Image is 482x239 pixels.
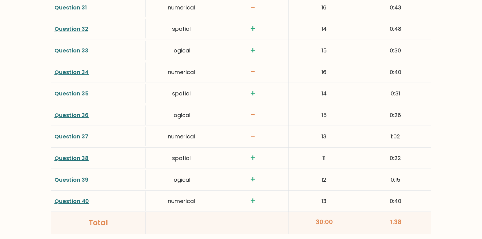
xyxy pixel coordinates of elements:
[54,217,142,228] div: Total
[289,19,360,38] div: 14
[221,131,285,142] h3: -
[146,191,217,211] div: numerical
[221,45,285,56] h3: +
[289,84,360,103] div: 14
[146,84,217,103] div: spatial
[289,105,360,125] div: 15
[221,2,285,13] h3: -
[360,19,431,38] div: 0:48
[54,197,89,205] a: Question 40
[146,41,217,60] div: logical
[360,127,431,146] div: 1:02
[221,153,285,163] h3: +
[221,67,285,77] h3: -
[54,4,87,11] a: Question 31
[146,19,217,38] div: spatial
[360,170,431,189] div: 0:15
[54,90,89,97] a: Question 35
[289,41,360,60] div: 15
[289,212,360,234] div: 30:00
[54,176,88,184] a: Question 39
[360,105,431,125] div: 0:26
[146,62,217,82] div: numerical
[360,148,431,168] div: 0:22
[221,174,285,185] h3: +
[146,148,217,168] div: spatial
[54,47,88,54] a: Question 33
[289,191,360,211] div: 13
[146,127,217,146] div: numerical
[221,24,285,34] h3: +
[360,84,431,103] div: 0:31
[221,110,285,120] h3: -
[289,170,360,189] div: 12
[289,62,360,82] div: 16
[54,68,89,76] a: Question 34
[289,148,360,168] div: 11
[146,105,217,125] div: logical
[146,170,217,189] div: logical
[360,212,431,234] div: 1.38
[360,191,431,211] div: 0:40
[54,154,89,162] a: Question 38
[54,111,89,119] a: Question 36
[54,25,88,33] a: Question 32
[289,127,360,146] div: 13
[360,62,431,82] div: 0:40
[221,196,285,206] h3: +
[360,41,431,60] div: 0:30
[54,133,88,140] a: Question 37
[221,88,285,99] h3: +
